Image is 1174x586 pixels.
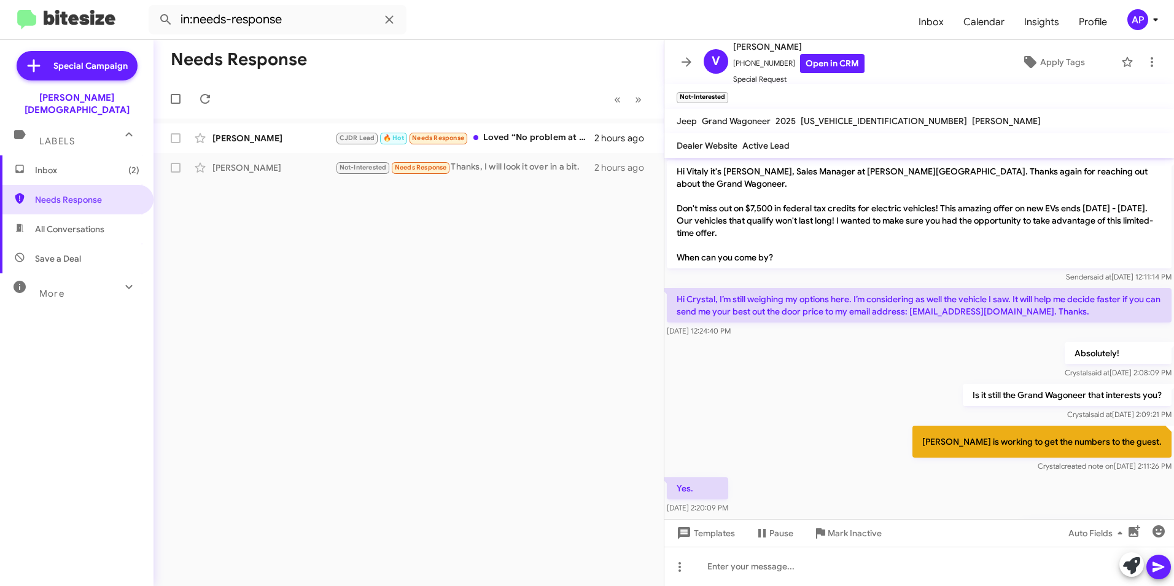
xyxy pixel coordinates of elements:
[1065,342,1172,364] p: Absolutely!
[1059,522,1137,544] button: Auto Fields
[800,54,865,73] a: Open in CRM
[35,252,81,265] span: Save a Deal
[1068,522,1127,544] span: Auto Fields
[667,503,728,512] span: [DATE] 2:20:09 PM
[667,477,728,499] p: Yes.
[1090,410,1112,419] span: said at
[963,384,1172,406] p: Is it still the Grand Wagoneer that interests you?
[1067,410,1172,419] span: Crystal [DATE] 2:09:21 PM
[677,140,737,151] span: Dealer Website
[712,52,720,71] span: V
[594,132,654,144] div: 2 hours ago
[1061,461,1114,471] span: created note on
[412,134,464,142] span: Needs Response
[664,522,745,544] button: Templates
[742,140,790,151] span: Active Lead
[912,426,1172,458] p: [PERSON_NAME] is working to get the numbers to the guest.
[972,115,1041,127] span: [PERSON_NAME]
[395,163,447,171] span: Needs Response
[677,115,697,127] span: Jeep
[667,288,1172,322] p: Hi Crystal, I’m still weighing my options here. I’m considering as well the vehicle I saw. It wil...
[733,73,865,85] span: Special Request
[733,39,865,54] span: [PERSON_NAME]
[149,5,406,34] input: Search
[171,50,307,69] h1: Needs Response
[990,51,1115,73] button: Apply Tags
[1117,9,1160,30] button: AP
[635,92,642,107] span: »
[776,115,796,127] span: 2025
[667,326,731,335] span: [DATE] 12:24:40 PM
[212,132,335,144] div: [PERSON_NAME]
[628,87,649,112] button: Next
[733,54,865,73] span: [PHONE_NUMBER]
[383,134,404,142] span: 🔥 Hot
[35,193,139,206] span: Needs Response
[1014,4,1069,40] a: Insights
[1038,461,1172,471] span: Crystal [DATE] 2:11:26 PM
[35,164,139,176] span: Inbox
[340,134,375,142] span: CJDR Lead
[335,131,594,145] div: Loved “No problem at all! Take care of yourself first. Just let us know when you're ready, and we...
[954,4,1014,40] a: Calendar
[1088,368,1110,377] span: said at
[674,522,735,544] span: Templates
[53,60,128,72] span: Special Campaign
[607,87,649,112] nav: Page navigation example
[128,164,139,176] span: (2)
[1040,51,1085,73] span: Apply Tags
[607,87,628,112] button: Previous
[803,522,892,544] button: Mark Inactive
[909,4,954,40] a: Inbox
[39,288,64,299] span: More
[17,51,138,80] a: Special Campaign
[801,115,967,127] span: [US_VEHICLE_IDENTIFICATION_NUMBER]
[1066,272,1172,281] span: Sender [DATE] 12:11:14 PM
[39,136,75,147] span: Labels
[340,163,387,171] span: Not-Interested
[35,223,104,235] span: All Conversations
[1069,4,1117,40] a: Profile
[594,162,654,174] div: 2 hours ago
[702,115,771,127] span: Grand Wagoneer
[745,522,803,544] button: Pause
[335,160,594,174] div: Thanks, I will look it over in a bit.
[769,522,793,544] span: Pause
[677,92,728,103] small: Not-Interested
[667,160,1172,268] p: Hi Vitaly it's [PERSON_NAME], Sales Manager at [PERSON_NAME][GEOGRAPHIC_DATA]. Thanks again for r...
[614,92,621,107] span: «
[1065,368,1172,377] span: Crystal [DATE] 2:08:09 PM
[1127,9,1148,30] div: AP
[828,522,882,544] span: Mark Inactive
[1090,272,1111,281] span: said at
[212,162,335,174] div: [PERSON_NAME]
